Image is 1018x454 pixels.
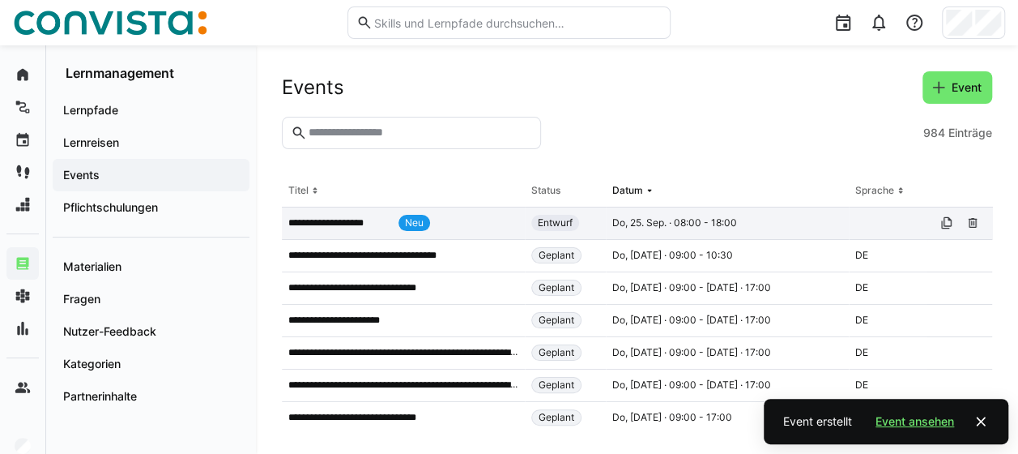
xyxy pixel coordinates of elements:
[539,346,574,359] span: Geplant
[539,281,574,294] span: Geplant
[873,413,956,430] span: Event ansehen
[948,125,992,141] span: Einträge
[923,125,945,141] span: 984
[783,413,852,430] div: Event erstellt
[282,75,344,100] h2: Events
[539,379,574,392] span: Geplant
[922,71,992,104] button: Event
[288,184,309,197] div: Titel
[855,184,894,197] div: Sprache
[949,79,984,96] span: Event
[539,249,574,262] span: Geplant
[855,379,868,392] span: DE
[373,15,662,30] input: Skills und Lernpfade durchsuchen…
[539,411,574,424] span: Geplant
[538,216,573,229] span: Entwurf
[612,346,771,359] span: Do, [DATE] · 09:00 - [DATE] · 17:00
[855,314,868,327] span: DE
[612,411,732,424] span: Do, [DATE] · 09:00 - 17:00
[612,379,771,392] span: Do, [DATE] · 09:00 - [DATE] · 17:00
[405,216,424,229] span: Neu
[539,314,574,327] span: Geplant
[612,216,737,229] span: Do, 25. Sep. · 08:00 - 18:00
[612,249,733,262] span: Do, [DATE] · 09:00 - 10:30
[855,281,868,294] span: DE
[612,314,771,327] span: Do, [DATE] · 09:00 - [DATE] · 17:00
[531,184,560,197] div: Status
[855,346,868,359] span: DE
[612,184,643,197] div: Datum
[855,249,868,262] span: DE
[612,281,771,294] span: Do, [DATE] · 09:00 - [DATE] · 17:00
[865,405,965,438] button: Event ansehen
